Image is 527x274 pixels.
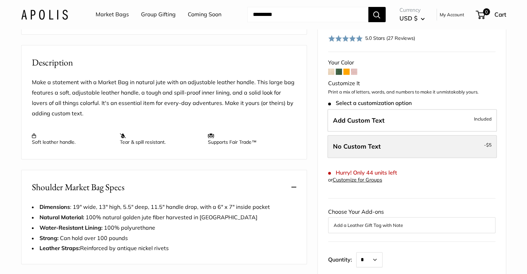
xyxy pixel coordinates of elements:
[6,248,74,268] iframe: Sign Up via Text for Offers
[483,8,490,15] span: 0
[39,224,104,231] strong: Water-Resistant Lining:
[328,169,397,176] span: Hurry! Only 44 units left
[328,100,412,106] span: Select a customization option
[399,15,418,22] span: USD $
[39,214,257,221] span: 100% natural golden jute fiber harvested in [GEOGRAPHIC_DATA]
[39,245,80,251] strong: Leather Straps:
[208,133,289,145] p: Supports Fair Trade™
[39,203,70,210] strong: Dimensions
[32,223,296,233] li: 100% polyurethane
[368,7,386,22] button: Search
[32,77,296,119] p: Make a statement with a Market Bag in natural jute with an adjustable leather handle. This large ...
[328,58,495,68] div: Your Color
[328,175,382,185] div: or
[32,133,113,145] p: Soft leather handle.
[39,214,84,221] strong: Natural Material:
[141,9,176,20] a: Group Gifting
[32,180,124,194] span: Shoulder Market Bag Specs
[21,170,307,204] button: Shoulder Market Bag Specs
[333,142,381,150] span: No Custom Text
[399,5,425,15] span: Currency
[327,135,497,158] label: Leave Blank
[96,9,129,20] a: Market Bags
[120,133,201,145] p: Tear & spill resistant.
[474,114,492,123] span: Included
[247,7,368,22] input: Search...
[476,9,506,20] a: 0 Cart
[365,34,415,42] div: 5.0 Stars (27 Reviews)
[21,9,68,19] img: Apolis
[328,89,495,96] p: Print a mix of letters, words, and numbers to make it unmistakably yours.
[32,56,296,69] h2: Description
[328,207,495,233] div: Choose Your Add-ons
[327,109,497,132] label: Add Custom Text
[60,235,128,241] span: Can hold over 100 pounds
[333,116,385,124] span: Add Custom Text
[39,235,59,241] strong: Strong:
[328,250,356,267] label: Quantity:
[440,10,464,19] a: My Account
[328,78,495,89] div: Customize It
[39,203,270,210] span: : 19" wide, 13" high, 5.5" deep, 11.5" handle drop, with a 6" x 7" inside pocket
[328,33,415,43] div: 5.0 Stars (27 Reviews)
[484,141,492,149] span: -
[334,221,490,229] button: Add a Leather Gift Tag with Note
[486,142,492,148] span: $5
[399,13,425,24] button: USD $
[32,243,296,254] li: Reinforced by antique nickel rivets
[188,9,221,20] a: Coming Soon
[494,11,506,18] span: Cart
[333,177,382,183] a: Customize for Groups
